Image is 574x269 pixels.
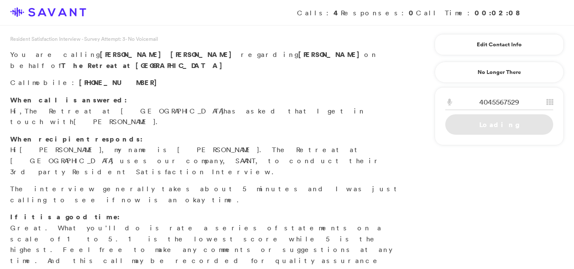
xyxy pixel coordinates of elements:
span: Resident Satisfaction Interview - Survey Attempt: 3 - No Voicemail [10,35,158,42]
strong: 00:02:08 [475,8,521,17]
strong: When recipient responds: [10,134,143,144]
p: Call : [10,77,402,88]
p: The interview generally takes about 5 minutes and I was just calling to see if now is an okay time. [10,184,402,205]
span: The Retreat at [GEOGRAPHIC_DATA] [25,107,223,115]
p: Hi, has asked that I get in touch with . [10,95,402,127]
strong: The Retreat at [GEOGRAPHIC_DATA] [61,61,227,70]
strong: 4 [334,8,341,17]
span: [PHONE_NUMBER] [79,78,161,87]
strong: When call is answered: [10,95,127,105]
strong: 0 [409,8,416,17]
p: Hi , my name is [PERSON_NAME]. The Retreat at [GEOGRAPHIC_DATA] uses our company, SAVANT, to cond... [10,134,402,177]
span: [PERSON_NAME] [100,50,166,59]
a: Loading [445,114,553,135]
strong: If it is a good time: [10,212,120,221]
span: [PERSON_NAME] [170,50,236,59]
p: You are calling regarding on behalf of [10,49,402,71]
span: [PERSON_NAME] [20,145,102,154]
span: [PERSON_NAME] [74,117,156,126]
strong: [PERSON_NAME] [298,50,364,59]
a: Edit Contact Info [445,38,553,51]
a: No Longer There [435,62,564,83]
span: mobile [32,78,72,87]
